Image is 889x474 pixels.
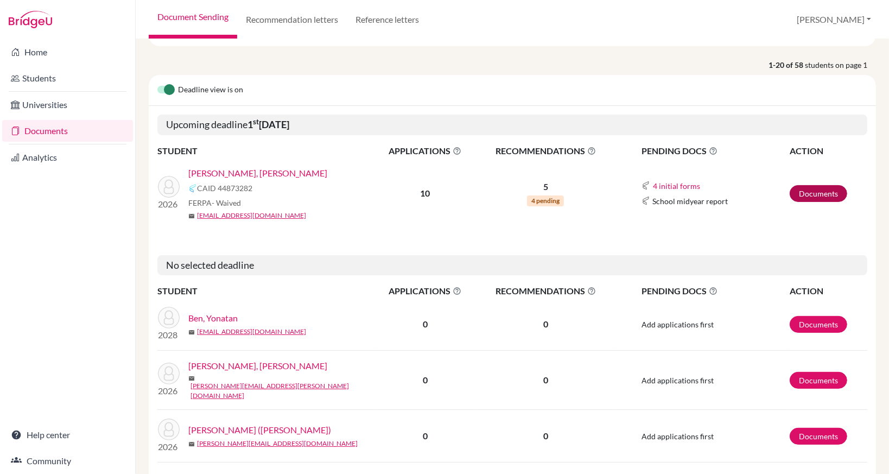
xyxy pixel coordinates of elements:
[197,182,252,194] span: CAID 44873282
[188,424,331,437] a: [PERSON_NAME] ([PERSON_NAME])
[477,180,615,193] p: 5
[157,115,867,135] h5: Upcoming deadline
[197,327,306,337] a: [EMAIL_ADDRESS][DOMAIN_NAME]
[423,431,428,441] b: 0
[477,318,615,331] p: 0
[477,144,615,157] span: RECOMMENDATIONS
[790,428,847,445] a: Documents
[2,450,133,472] a: Community
[188,329,195,336] span: mail
[2,147,133,168] a: Analytics
[792,9,876,30] button: [PERSON_NAME]
[423,319,428,329] b: 0
[247,118,289,130] b: 1 [DATE]
[375,144,475,157] span: APPLICATIONS
[188,312,238,325] a: Ben, Yonatan
[197,439,358,448] a: [PERSON_NAME][EMAIL_ADDRESS][DOMAIN_NAME]
[642,285,789,298] span: PENDING DOCS
[2,120,133,142] a: Documents
[158,198,180,211] p: 2026
[527,195,564,206] span: 4 pending
[642,181,650,190] img: Common App logo
[652,180,701,192] button: 4 initial forms
[477,429,615,443] p: 0
[790,372,847,389] a: Documents
[157,284,374,298] th: STUDENT
[2,41,133,63] a: Home
[157,144,374,158] th: STUDENT
[188,441,195,447] span: mail
[789,284,867,298] th: ACTION
[420,188,430,198] b: 10
[158,363,180,384] img: Ben, Dylan
[790,316,847,333] a: Documents
[642,432,714,441] span: Add applications first
[188,184,197,193] img: Common App logo
[188,167,327,180] a: [PERSON_NAME], [PERSON_NAME]
[2,67,133,89] a: Students
[789,144,867,158] th: ACTION
[253,117,259,126] sup: st
[158,328,180,342] p: 2028
[375,285,475,298] span: APPLICATIONS
[652,195,728,207] span: School midyear report
[642,320,714,329] span: Add applications first
[477,374,615,387] p: 0
[158,384,180,397] p: 2026
[158,307,180,328] img: Ben, Yonatan
[805,59,876,71] span: students on page 1
[197,211,306,220] a: [EMAIL_ADDRESS][DOMAIN_NAME]
[188,375,195,382] span: mail
[178,84,243,97] span: Deadline view is on
[9,11,52,28] img: Bridge-U
[2,94,133,116] a: Universities
[158,440,180,453] p: 2026
[642,144,789,157] span: PENDING DOCS
[2,424,133,446] a: Help center
[423,375,428,385] b: 0
[790,185,847,202] a: Documents
[642,376,714,385] span: Add applications first
[158,419,180,440] img: Chang, Che-Ying (Chloe)
[190,381,382,401] a: [PERSON_NAME][EMAIL_ADDRESS][PERSON_NAME][DOMAIN_NAME]
[188,197,241,208] span: FERPA
[769,59,805,71] strong: 1-20 of 58
[212,198,241,207] span: - Waived
[157,255,867,276] h5: No selected deadline
[188,359,327,372] a: [PERSON_NAME], [PERSON_NAME]
[188,213,195,219] span: mail
[642,197,650,205] img: Common App logo
[158,176,180,198] img: Chiang, Iris Jia-Yi
[477,285,615,298] span: RECOMMENDATIONS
